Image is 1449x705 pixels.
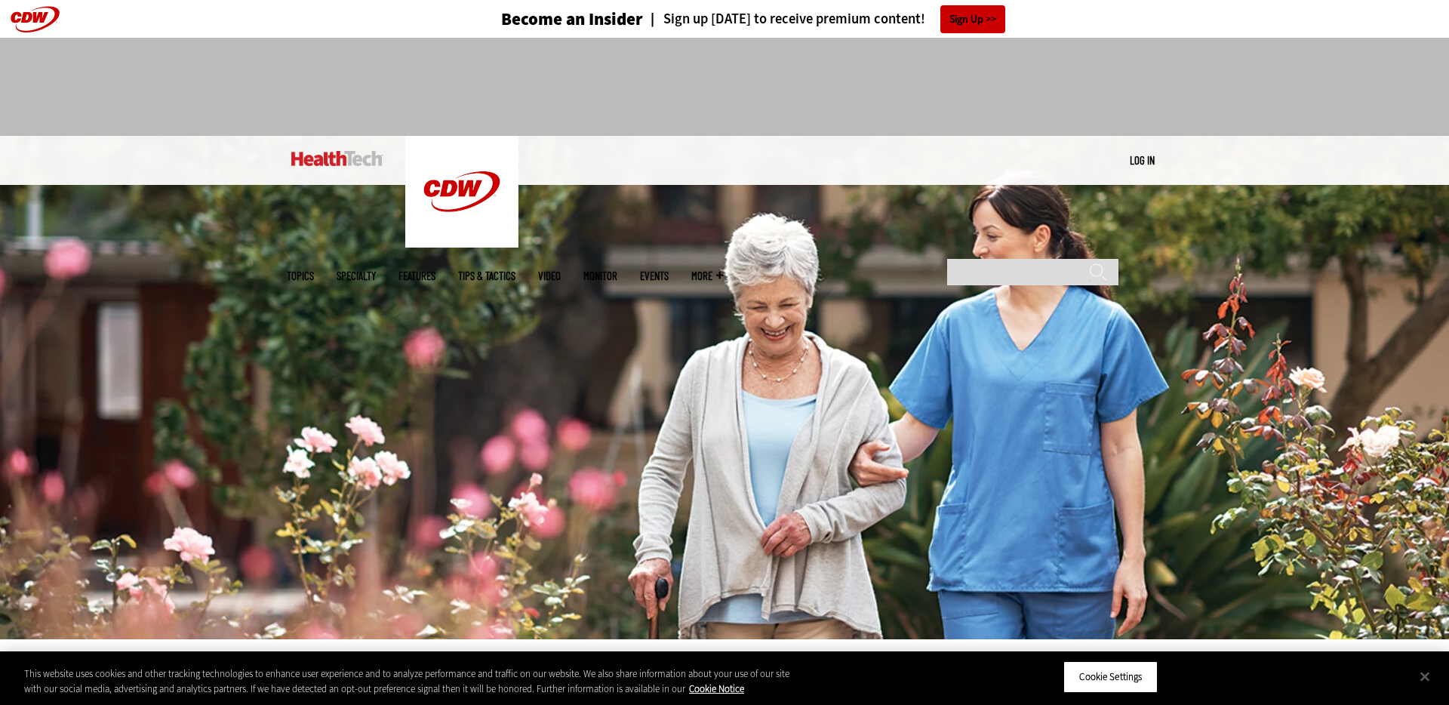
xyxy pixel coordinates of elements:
[1063,661,1158,693] button: Cookie Settings
[1130,153,1155,167] a: Log in
[24,667,797,696] div: This website uses cookies and other tracking technologies to enhance user experience and to analy...
[287,270,314,282] span: Topics
[640,270,669,282] a: Events
[501,11,643,28] h3: Become an Insider
[940,5,1005,33] a: Sign Up
[337,270,376,282] span: Specialty
[405,136,518,248] img: Home
[398,270,435,282] a: Features
[450,53,999,121] iframe: advertisement
[1408,660,1441,693] button: Close
[445,11,643,28] a: Become an Insider
[458,270,515,282] a: Tips & Tactics
[405,236,518,251] a: CDW
[689,682,744,695] a: More information about your privacy
[291,151,383,166] img: Home
[583,270,617,282] a: MonITor
[643,12,925,26] a: Sign up [DATE] to receive premium content!
[1130,152,1155,168] div: User menu
[538,270,561,282] a: Video
[691,270,723,282] span: More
